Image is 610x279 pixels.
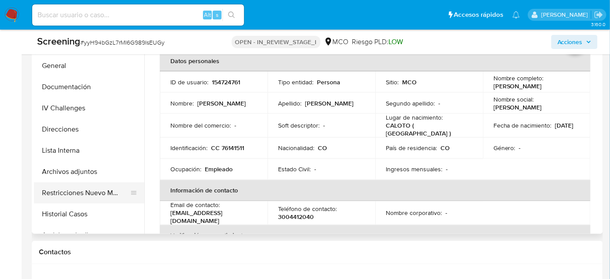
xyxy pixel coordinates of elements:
p: Teléfono de contacto : [278,205,337,213]
p: MCO [402,78,417,86]
a: Notificaciones [512,11,520,19]
button: Historial Casos [34,204,144,225]
p: 3004412040 [278,213,314,221]
p: ext_romamani@mercadolibre.com [541,11,591,19]
th: Información de contacto [160,180,591,201]
p: Lugar de nacimiento : [386,114,443,122]
span: s [216,11,218,19]
span: 3.160.0 [591,21,606,28]
p: CALOTO ( [GEOGRAPHIC_DATA] ) [386,122,469,138]
span: Alt [204,11,211,19]
input: Buscar usuario o caso... [32,9,244,21]
p: ID de usuario : [170,78,208,86]
h1: Contactos [39,248,596,257]
th: Verificación y cumplimiento [160,225,591,246]
button: Anticipos de dinero [34,225,144,246]
p: Soft descriptor : [278,122,320,130]
span: Acciones [557,35,583,49]
p: Nombre corporativo : [386,209,442,217]
p: Ingresos mensuales : [386,166,442,173]
p: Sitio : [386,78,399,86]
button: Archivos adjuntos [34,161,144,182]
p: [PERSON_NAME] [305,99,354,107]
p: Nombre del comercio : [170,122,231,130]
p: [DATE] [555,122,574,130]
span: LOW [389,37,403,47]
p: OPEN - IN_REVIEW_STAGE_I [232,36,320,48]
p: Nacionalidad : [278,144,314,152]
p: - [323,122,325,130]
p: Fecha de nacimiento : [493,122,552,130]
b: Screening [37,34,80,48]
p: Empleado [205,166,233,173]
div: MCO [324,37,349,47]
button: General [34,55,144,76]
p: - [446,166,448,173]
span: # yyH94bGzL7rMI6G989IsEUGy [80,38,165,47]
p: [PERSON_NAME] [493,82,542,90]
p: [PERSON_NAME] [493,103,542,111]
p: Nombre completo : [493,74,544,82]
span: Accesos rápidos [454,10,504,19]
p: Ocupación : [170,166,201,173]
p: Identificación : [170,144,207,152]
p: Género : [493,144,516,152]
p: - [314,166,316,173]
p: Segundo apellido : [386,99,435,107]
button: Documentación [34,76,144,98]
button: Lista Interna [34,140,144,161]
p: [PERSON_NAME] [197,99,246,107]
p: 154724761 [212,78,240,86]
p: [EMAIL_ADDRESS][DOMAIN_NAME] [170,209,253,225]
button: Acciones [551,35,598,49]
p: CO [318,144,327,152]
button: Direcciones [34,119,144,140]
p: - [438,99,440,107]
p: Nombre : [170,99,194,107]
p: - [445,209,447,217]
button: search-icon [222,9,241,21]
p: Persona [317,78,340,86]
p: Tipo entidad : [278,78,313,86]
p: CC 76141511 [211,144,244,152]
p: País de residencia : [386,144,437,152]
p: - [234,122,236,130]
p: Apellido : [278,99,301,107]
p: CO [441,144,450,152]
p: Estado Civil : [278,166,311,173]
a: Salir [594,10,603,19]
span: Riesgo PLD: [352,37,403,47]
th: Datos personales [160,50,591,72]
button: Restricciones Nuevo Mundo [34,182,137,204]
p: Email de contacto : [170,201,220,209]
button: IV Challenges [34,98,144,119]
p: - [519,144,521,152]
p: Nombre social : [493,95,534,103]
